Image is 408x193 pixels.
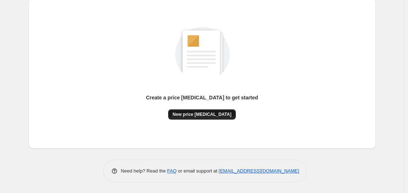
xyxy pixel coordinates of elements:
[173,111,231,117] span: New price [MEDICAL_DATA]
[146,94,258,101] p: Create a price [MEDICAL_DATA] to get started
[219,168,299,174] a: [EMAIL_ADDRESS][DOMAIN_NAME]
[167,168,177,174] a: FAQ
[177,168,219,174] span: or email support at
[168,109,236,120] button: New price [MEDICAL_DATA]
[121,168,167,174] span: Need help? Read the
